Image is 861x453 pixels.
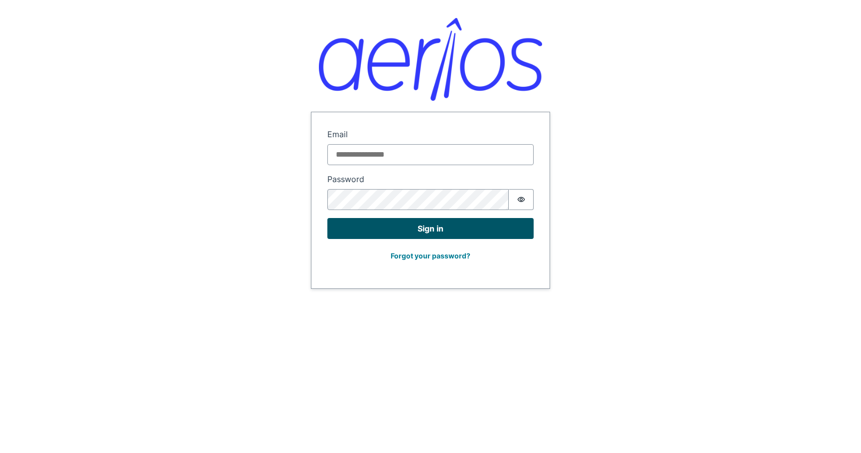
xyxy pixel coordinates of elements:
button: Forgot your password? [384,247,477,264]
label: Email [327,128,534,140]
img: Aerios logo [319,18,542,100]
button: Sign in [327,218,534,239]
label: Password [327,173,534,185]
button: Show password [509,189,534,210]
